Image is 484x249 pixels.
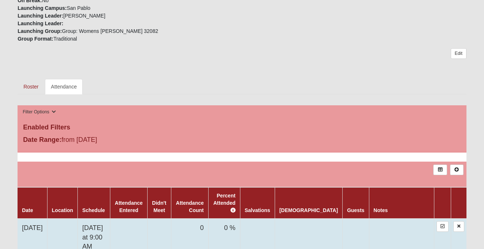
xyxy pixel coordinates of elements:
a: Delete [453,221,464,232]
th: [DEMOGRAPHIC_DATA] [275,187,342,219]
th: Salvations [240,187,275,219]
strong: Launching Group: [18,28,62,34]
a: Roster [18,79,44,94]
a: Page Load Time: 1.72s [7,241,52,246]
a: Location [52,207,73,213]
a: Export to Excel [433,165,447,175]
a: Enter Attendance [437,221,449,232]
a: Percent Attended [213,193,236,213]
strong: Launching Campus: [18,5,67,11]
a: Attendance Count [176,200,204,213]
a: Alt+N [450,165,464,175]
a: Edit [451,48,466,59]
a: Notes [374,207,388,213]
a: Schedule [82,207,105,213]
strong: Launching Leader: [18,13,63,19]
a: Didn't Meet [152,200,166,213]
span: ViewState Size: 50 KB [60,240,108,247]
label: Date Range: [23,135,61,145]
a: Date [22,207,33,213]
a: Page Properties (Alt+P) [466,236,479,247]
a: Attendance [45,79,83,94]
button: Filter Options [20,108,58,116]
a: Attendance Entered [115,200,142,213]
strong: Launching Leader: [18,20,63,26]
th: Guests [343,187,369,219]
div: from [DATE] [18,135,167,147]
strong: Group Format: [18,36,53,42]
a: Web cache enabled [161,239,165,247]
span: HTML Size: 181 KB [113,240,156,247]
h4: Enabled Filters [23,124,461,132]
